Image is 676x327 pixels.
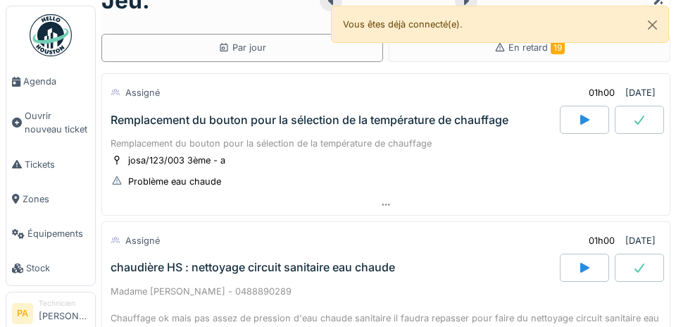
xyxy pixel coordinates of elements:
div: chaudière HS : nettoyage circuit sanitaire eau chaude [111,261,395,274]
li: PA [12,303,33,324]
div: 01h00 [589,234,615,247]
div: [DATE] [625,86,656,99]
span: Zones [23,192,89,206]
div: Assigné [125,234,160,247]
a: Ouvrir nouveau ticket [6,99,95,147]
div: 2025 [384,3,413,20]
span: Tickets [25,158,89,171]
a: Agenda [6,64,95,99]
div: Technicien [39,298,89,309]
span: Équipements [27,227,89,240]
a: Équipements [6,216,95,251]
a: Stock [6,251,95,285]
div: 01h00 [589,86,615,99]
button: Close [637,6,668,44]
span: 19 [551,41,565,54]
div: Assigné [125,86,160,99]
span: Stock [26,261,89,275]
div: Vous êtes déjà connecté(e). [331,6,669,43]
img: Badge_color-CXgf-gQk.svg [30,14,72,56]
span: En retard [508,42,565,53]
span: Agenda [23,75,89,88]
span: Ouvrir nouveau ticket [25,109,89,136]
div: [DATE] [625,234,656,247]
div: Par jour [218,41,266,54]
div: Remplacement du bouton pour la sélection de la température de chauffage [111,137,661,150]
div: Remplacement du bouton pour la sélection de la température de chauffage [111,113,508,127]
div: josa/123/003 3ème - a [128,154,225,167]
div: Problème eau chaude [128,175,221,188]
a: Zones [6,182,95,216]
a: Tickets [6,147,95,182]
